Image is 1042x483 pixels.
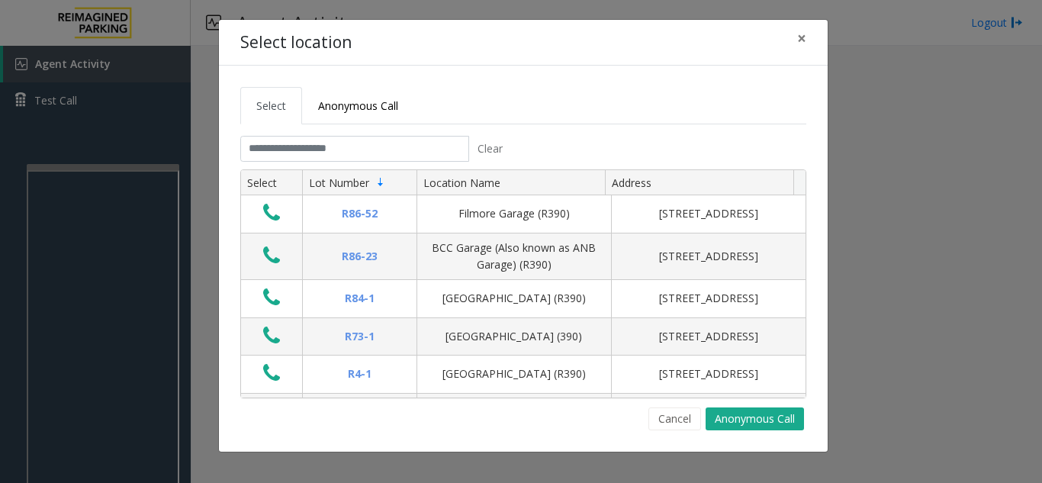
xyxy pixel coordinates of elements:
div: R86-52 [312,205,407,222]
button: Anonymous Call [706,407,804,430]
div: [STREET_ADDRESS] [621,365,796,382]
span: Location Name [423,175,500,190]
div: [GEOGRAPHIC_DATA] (R390) [426,365,602,382]
span: Anonymous Call [318,98,398,113]
span: Lot Number [309,175,369,190]
th: Select [241,170,302,196]
button: Close [786,20,817,57]
span: Select [256,98,286,113]
div: Filmore Garage (R390) [426,205,602,222]
div: Data table [241,170,806,398]
div: R84-1 [312,290,407,307]
h4: Select location [240,31,352,55]
div: [STREET_ADDRESS] [621,205,796,222]
div: [STREET_ADDRESS] [621,328,796,345]
div: [GEOGRAPHIC_DATA] (390) [426,328,602,345]
div: [STREET_ADDRESS] [621,248,796,265]
span: × [797,27,806,49]
button: Clear [469,136,512,162]
button: Cancel [648,407,701,430]
div: R4-1 [312,365,407,382]
span: Sortable [375,176,387,188]
div: R73-1 [312,328,407,345]
span: Address [612,175,651,190]
div: [GEOGRAPHIC_DATA] (R390) [426,290,602,307]
div: R86-23 [312,248,407,265]
div: BCC Garage (Also known as ANB Garage) (R390) [426,240,602,274]
ul: Tabs [240,87,806,124]
div: [STREET_ADDRESS] [621,290,796,307]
